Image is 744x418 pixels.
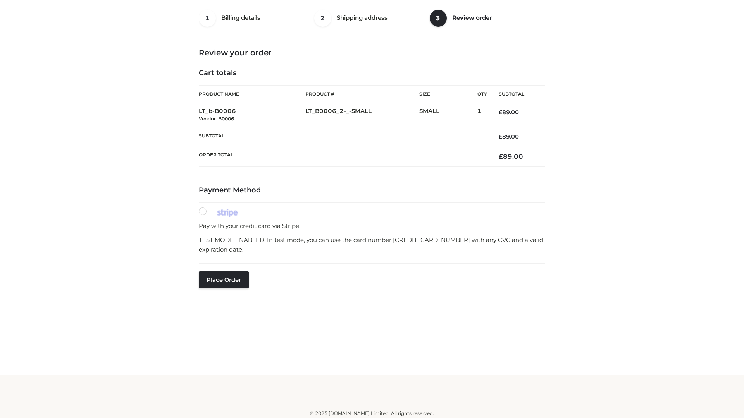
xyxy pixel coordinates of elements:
[199,85,305,103] th: Product Name
[499,133,519,140] bdi: 89.00
[487,86,545,103] th: Subtotal
[419,103,477,127] td: SMALL
[199,221,545,231] p: Pay with your credit card via Stripe.
[419,86,474,103] th: Size
[199,186,545,195] h4: Payment Method
[199,271,249,288] button: Place order
[199,146,487,167] th: Order Total
[199,116,234,122] small: Vendor: B0006
[199,103,305,127] td: LT_b-B0006
[477,85,487,103] th: Qty
[199,235,545,255] p: TEST MODE ENABLED. In test mode, you can use the card number [CREDIT_CARD_NUMBER] with any CVC an...
[499,109,519,116] bdi: 89.00
[199,69,545,77] h4: Cart totals
[305,85,419,103] th: Product #
[477,103,487,127] td: 1
[305,103,419,127] td: LT_B0006_2-_-SMALL
[199,127,487,146] th: Subtotal
[199,48,545,57] h3: Review your order
[115,409,629,417] div: © 2025 [DOMAIN_NAME] Limited. All rights reserved.
[499,133,502,140] span: £
[499,152,523,160] bdi: 89.00
[499,152,503,160] span: £
[499,109,502,116] span: £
